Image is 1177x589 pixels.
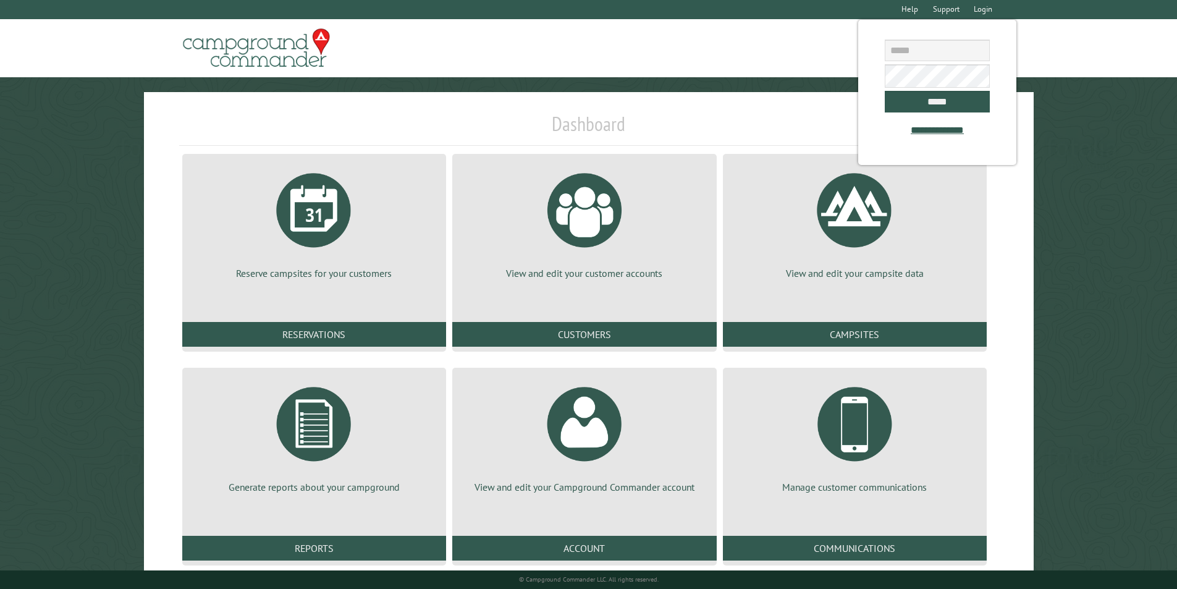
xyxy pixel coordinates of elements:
a: Generate reports about your campground [197,378,431,494]
p: View and edit your campsite data [738,266,972,280]
a: View and edit your Campground Commander account [467,378,701,494]
p: Manage customer communications [738,480,972,494]
p: View and edit your Campground Commander account [467,480,701,494]
a: Reports [182,536,446,561]
h1: Dashboard [179,112,998,146]
a: Campsites [723,322,987,347]
p: Generate reports about your campground [197,480,431,494]
p: View and edit your customer accounts [467,266,701,280]
a: Reservations [182,322,446,347]
p: Reserve campsites for your customers [197,266,431,280]
a: Customers [452,322,716,347]
a: Reserve campsites for your customers [197,164,431,280]
a: Communications [723,536,987,561]
a: View and edit your customer accounts [467,164,701,280]
img: Campground Commander [179,24,334,72]
a: Manage customer communications [738,378,972,494]
small: © Campground Commander LLC. All rights reserved. [519,575,659,583]
a: View and edit your campsite data [738,164,972,280]
a: Account [452,536,716,561]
